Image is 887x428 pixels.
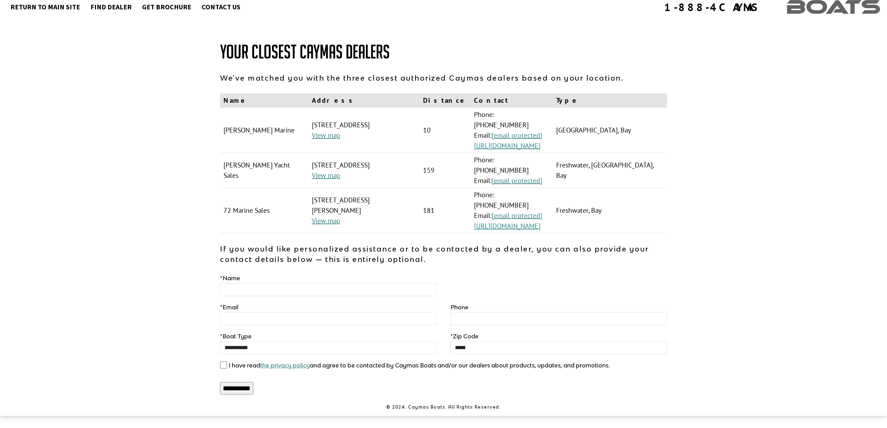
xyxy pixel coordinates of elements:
[312,131,340,140] a: View map
[471,108,553,153] td: Phone: [PHONE_NUMBER] Email:
[492,176,542,185] a: [email protected]
[308,188,420,233] td: [STREET_ADDRESS][PERSON_NAME]
[553,153,667,188] td: Freshwater, [GEOGRAPHIC_DATA], Bay
[220,404,667,410] p: © 2024. Caymas Boats. All Rights Reserved.
[220,108,308,153] td: [PERSON_NAME] Marine
[7,2,84,11] a: Return to main site
[492,131,542,140] a: [email protected]
[220,153,308,188] td: [PERSON_NAME] Yacht Sales
[87,2,135,11] a: Find Dealer
[308,93,420,108] th: Address
[553,188,667,233] td: Freshwater, Bay
[471,153,553,188] td: Phone: [PHONE_NUMBER] Email:
[471,93,553,108] th: Contact
[492,211,542,220] a: [email protected]
[220,274,240,282] label: Name
[220,42,667,62] h1: Your Closest Caymas Dealers
[664,2,759,12] div: 1-888-4CAYMAS
[450,303,468,311] label: Phone
[420,93,471,108] th: Distance
[220,73,667,83] p: We've matched you with the three closest authorized Caymas dealers based on your location.
[220,93,308,108] th: Name
[312,216,340,225] a: View map
[420,108,471,153] td: 10
[198,2,244,11] a: Contact Us
[220,244,667,264] p: If you would like personalized assistance or to be contacted by a dealer, you can also provide yo...
[229,361,610,370] label: I have read and agree to be contacted by Caymas Boats and/or our dealers about products, updates,...
[308,108,420,153] td: [STREET_ADDRESS]
[474,221,541,230] a: [URL][DOMAIN_NAME]
[220,332,252,340] label: Boat Type
[553,108,667,153] td: [GEOGRAPHIC_DATA], Bay
[474,141,541,150] a: [URL][DOMAIN_NAME]
[471,188,553,233] td: Phone: [PHONE_NUMBER] Email:
[420,188,471,233] td: 181
[220,188,308,233] td: 72 Marine Sales
[139,2,195,11] a: Get Brochure
[260,362,310,369] a: the privacy policy
[553,93,667,108] th: Type
[312,171,340,180] a: View map
[450,332,478,340] label: Zip Code
[420,153,471,188] td: 159
[220,303,238,311] label: Email
[308,153,420,188] td: [STREET_ADDRESS]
